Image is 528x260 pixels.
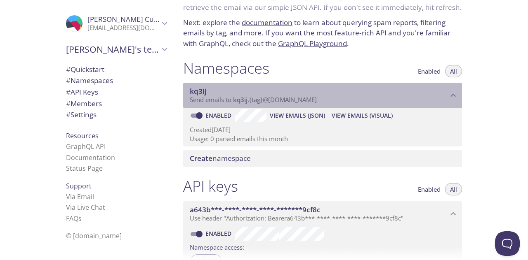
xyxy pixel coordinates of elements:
[66,203,105,212] a: Via Live Chat
[242,18,292,27] a: documentation
[59,39,173,60] div: James's team
[87,14,170,24] span: [PERSON_NAME] Curious
[413,183,445,195] button: Enabled
[190,125,455,134] p: Created [DATE]
[270,111,325,121] span: View Emails (JSON)
[66,44,159,55] span: [PERSON_NAME]'s team
[183,150,462,167] div: Create namespace
[66,76,113,85] span: Namespaces
[66,87,98,97] span: API Keys
[87,24,159,32] p: [EMAIL_ADDRESS][DOMAIN_NAME]
[190,135,455,143] p: Usage: 0 parsed emails this month
[66,110,97,119] span: Settings
[66,231,122,240] span: © [DOMAIN_NAME]
[278,39,347,48] a: GraphQL Playground
[66,65,104,74] span: Quickstart
[183,59,269,77] h1: Namespaces
[190,153,212,163] span: Create
[66,87,71,97] span: #
[66,181,92,190] span: Support
[204,111,235,119] a: Enabled
[66,192,94,201] a: Via Email
[66,153,115,162] a: Documentation
[183,177,238,195] h1: API keys
[66,214,82,223] a: FAQ
[445,65,462,77] button: All
[190,86,207,96] span: kq3ij
[66,65,71,74] span: #
[204,230,235,237] a: Enabled
[59,86,173,98] div: API Keys
[66,110,71,119] span: #
[59,98,173,109] div: Members
[183,83,462,108] div: kq3ij namespace
[190,241,244,253] label: Namespace access:
[66,99,102,108] span: Members
[183,17,462,49] p: Next: explore the to learn about querying spam reports, filtering emails by tag, and more. If you...
[413,65,445,77] button: Enabled
[266,109,328,122] button: View Emails (JSON)
[59,10,173,37] div: James Curious
[66,164,103,173] a: Status Page
[78,214,82,223] span: s
[66,142,106,151] a: GraphQL API
[66,99,71,108] span: #
[190,95,317,104] span: Send emails to . {tag} @[DOMAIN_NAME]
[445,183,462,195] button: All
[59,109,173,121] div: Team Settings
[190,153,251,163] span: namespace
[328,109,396,122] button: View Emails (Visual)
[332,111,393,121] span: View Emails (Visual)
[66,131,99,140] span: Resources
[233,95,247,104] span: kq3ij
[495,231,520,256] iframe: Help Scout Beacon - Open
[59,75,173,86] div: Namespaces
[66,76,71,85] span: #
[59,64,173,75] div: Quickstart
